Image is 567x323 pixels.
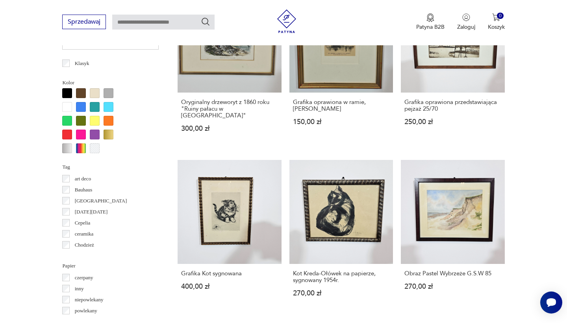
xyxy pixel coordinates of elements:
p: Chodzież [75,241,94,249]
p: 400,00 zł [181,283,278,290]
h3: Oryginalny drzeworyt z 1860 roku "Ruiny pałacu w [GEOGRAPHIC_DATA]" [181,99,278,119]
iframe: Smartsupp widget button [540,291,562,314]
img: Ikona koszyka [492,13,500,21]
p: Kolor [62,78,159,87]
p: Klasyk [75,59,89,68]
h3: Grafika oprawiona w ramie, [PERSON_NAME] [293,99,389,112]
p: Bauhaus [75,186,93,194]
button: Zaloguj [457,13,475,31]
p: 300,00 zł [181,125,278,132]
p: art deco [75,174,91,183]
p: Ćmielów [75,252,94,260]
p: ceramika [75,230,94,238]
p: Tag [62,163,159,171]
img: Ikonka użytkownika [462,13,470,21]
p: Cepelia [75,219,91,227]
button: Szukaj [201,17,210,26]
p: [DATE][DATE] [75,208,108,216]
p: Patyna B2B [416,23,445,31]
p: Papier [62,262,159,270]
div: 0 [497,13,504,19]
button: Patyna B2B [416,13,445,31]
img: Patyna - sklep z meblami i dekoracjami vintage [275,9,298,33]
p: inny [75,284,84,293]
p: 250,00 zł [404,119,501,125]
h3: Obraz Pastel Wybrzeże G.S.W 85 [404,270,501,277]
p: powlekany [75,306,97,315]
a: Grafika Kot sygnowanaGrafika Kot sygnowana400,00 zł [178,160,281,312]
a: Ikona medaluPatyna B2B [416,13,445,31]
p: Koszyk [488,23,505,31]
a: Kot Kreda-Ołówek na papierze, sygnowany 1954r.Kot Kreda-Ołówek na papierze, sygnowany 1954r.270,0... [289,160,393,312]
h3: Kot Kreda-Ołówek na papierze, sygnowany 1954r. [293,270,389,284]
a: Obraz Pastel Wybrzeże G.S.W 85Obraz Pastel Wybrzeże G.S.W 85270,00 zł [401,160,504,312]
p: 150,00 zł [293,119,389,125]
img: Ikona medalu [426,13,434,22]
button: Sprzedawaj [62,15,106,29]
a: Sprzedawaj [62,20,106,25]
p: 270,00 zł [293,290,389,297]
p: [GEOGRAPHIC_DATA] [75,197,127,205]
h3: Grafika oprawiona przedstawiająca pejzaż 25/70 [404,99,501,112]
button: 0Koszyk [488,13,505,31]
p: 270,00 zł [404,283,501,290]
p: czerpany [75,273,93,282]
h3: Grafika Kot sygnowana [181,270,278,277]
p: Zaloguj [457,23,475,31]
p: niepowlekany [75,295,104,304]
